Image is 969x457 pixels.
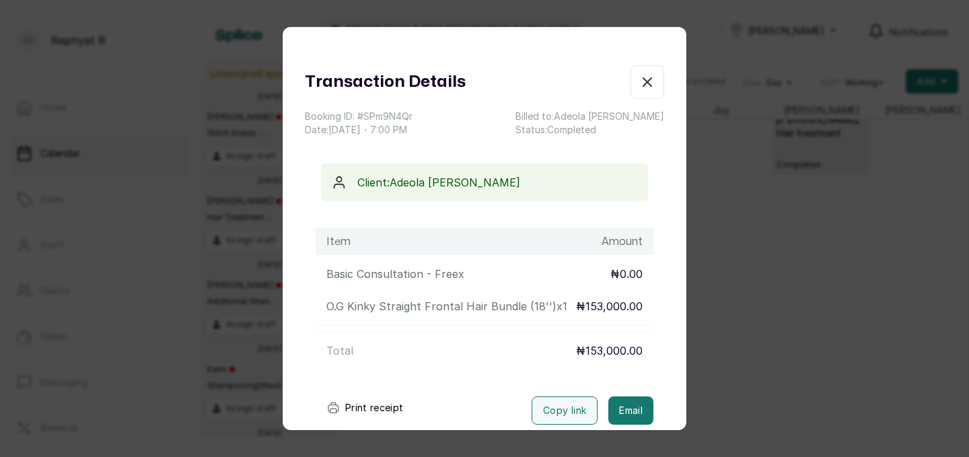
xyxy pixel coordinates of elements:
p: Billed to: Adeola [PERSON_NAME] [515,110,664,123]
p: Basic Consultation - Free x [326,266,464,282]
h1: Item [326,234,351,250]
h1: Amount [602,234,643,250]
h1: Transaction Details [305,70,466,94]
p: Client: Adeola [PERSON_NAME] [357,174,637,190]
p: O.G Kinky Straight Frontal Hair Bundle (18'') x 1 [326,298,567,314]
button: Copy link [532,396,598,425]
button: Email [608,396,653,425]
p: Status: Completed [515,123,664,137]
p: ₦153,000.00 [576,298,643,314]
p: Date: [DATE] ・ 7:00 PM [305,123,412,137]
p: Booking ID: # SPm9N4Qr [305,110,412,123]
p: ₦0.00 [610,266,643,282]
p: Total [326,343,353,359]
p: ₦153,000.00 [576,343,643,359]
button: Print receipt [316,394,415,421]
